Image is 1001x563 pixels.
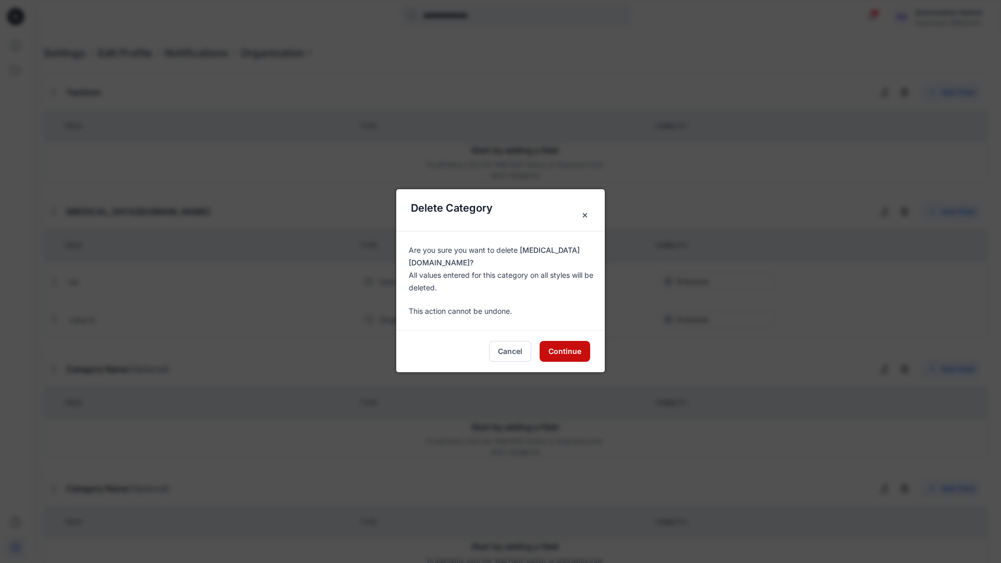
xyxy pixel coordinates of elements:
[409,246,580,267] b: [MEDICAL_DATA][DOMAIN_NAME]?
[576,206,594,225] button: Close
[409,244,605,269] p: Are you sure you want to delete
[409,269,605,294] p: All values entered for this category on all styles will be deleted.
[489,341,531,362] button: Cancel
[409,305,605,317] p: This action cannot be undone.
[540,341,590,362] button: Continue
[411,202,590,214] p: Delete Category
